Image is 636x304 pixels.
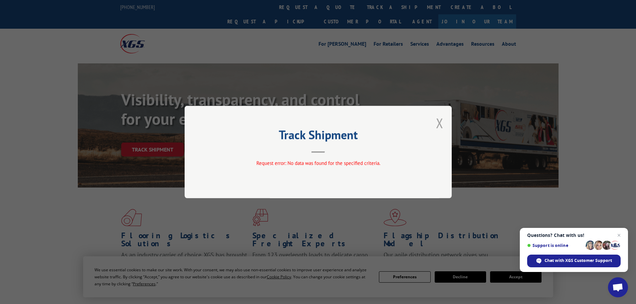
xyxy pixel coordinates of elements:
div: Chat with XGS Customer Support [527,255,621,267]
span: Close chat [615,231,623,239]
span: Support is online [527,243,583,248]
span: Chat with XGS Customer Support [545,258,612,264]
button: Close modal [436,114,443,132]
div: Open chat [608,277,628,297]
span: Request error: No data was found for the specified criteria. [256,160,380,166]
span: Questions? Chat with us! [527,233,621,238]
h2: Track Shipment [218,130,418,143]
